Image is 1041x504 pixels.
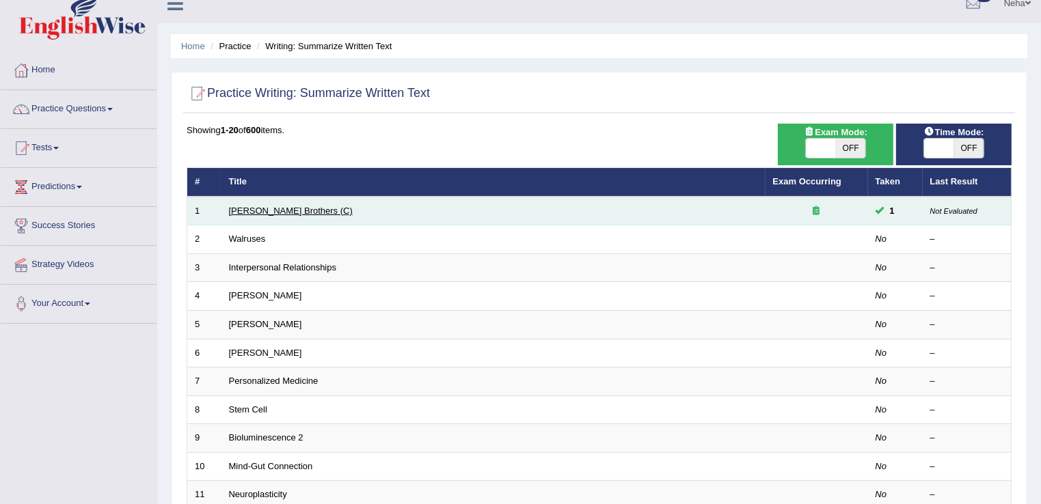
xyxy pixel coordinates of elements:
a: Walruses [229,234,266,244]
a: Strategy Videos [1,246,157,280]
a: Exam Occurring [773,176,841,186]
td: 4 [187,282,221,311]
a: Your Account [1,285,157,319]
a: Home [181,41,205,51]
em: No [876,376,887,386]
a: Stem Cell [229,404,267,415]
td: 8 [187,395,221,424]
td: 3 [187,253,221,282]
a: Mind-Gut Connection [229,461,313,471]
td: 7 [187,367,221,396]
span: You can still take this question [884,204,900,218]
div: – [930,460,1004,473]
div: – [930,432,1004,445]
div: – [930,488,1004,501]
em: No [876,432,887,443]
th: Title [221,168,766,197]
div: Exam occurring question [773,205,861,218]
span: Time Mode: [919,125,990,139]
div: – [930,233,1004,246]
em: No [876,461,887,471]
div: – [930,347,1004,360]
em: No [876,234,887,244]
div: – [930,262,1004,275]
span: Exam Mode: [798,125,872,139]
li: Writing: Summarize Written Text [254,40,392,53]
a: [PERSON_NAME] [229,319,302,329]
li: Practice [207,40,251,53]
th: # [187,168,221,197]
a: [PERSON_NAME] [229,290,302,300]
td: 9 [187,424,221,453]
h2: Practice Writing: Summarize Written Text [187,83,430,104]
td: 6 [187,339,221,367]
em: No [876,262,887,272]
td: 2 [187,225,221,254]
a: Neuroplasticity [229,489,287,499]
div: – [930,404,1004,417]
a: Practice Questions [1,90,157,124]
a: Success Stories [1,207,157,241]
a: Personalized Medicine [229,376,319,386]
td: 1 [187,197,221,225]
em: No [876,404,887,415]
span: OFF [954,139,984,158]
td: 10 [187,452,221,481]
span: OFF [836,139,866,158]
div: Showing of items. [187,124,1012,137]
a: Tests [1,129,157,163]
a: Predictions [1,168,157,202]
th: Last Result [923,168,1012,197]
div: Show exams occurring in exams [778,124,893,165]
em: No [876,290,887,300]
div: – [930,375,1004,388]
div: – [930,318,1004,331]
th: Taken [868,168,923,197]
em: No [876,319,887,329]
em: No [876,489,887,499]
a: [PERSON_NAME] [229,348,302,358]
a: [PERSON_NAME] Brothers (C) [229,206,353,216]
a: Interpersonal Relationships [229,262,337,272]
em: No [876,348,887,358]
b: 600 [246,125,261,135]
small: Not Evaluated [930,207,977,215]
a: Home [1,51,157,85]
td: 5 [187,311,221,339]
div: – [930,290,1004,303]
b: 1-20 [221,125,239,135]
a: Bioluminescence 2 [229,432,303,443]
